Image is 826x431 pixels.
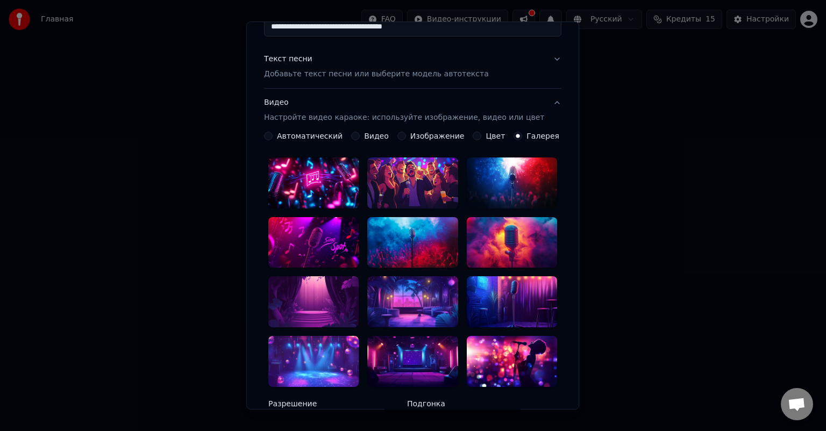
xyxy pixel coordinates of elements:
[264,54,312,64] div: Текст песни
[486,132,505,140] label: Цвет
[264,69,489,80] p: Добавьте текст песни или выберите модель автотекста
[407,400,515,407] label: Подгонка
[277,132,343,140] label: Автоматический
[268,400,403,407] label: Разрешение
[527,132,560,140] label: Галерея
[264,97,544,123] div: Видео
[364,132,389,140] label: Видео
[264,89,561,132] button: ВидеоНастройте видео караоке: используйте изображение, видео или цвет
[264,45,561,88] button: Текст песниДобавьте текст песни или выберите модель автотекста
[410,132,465,140] label: Изображение
[264,112,544,123] p: Настройте видео караоке: используйте изображение, видео или цвет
